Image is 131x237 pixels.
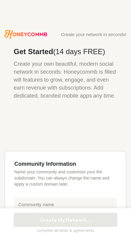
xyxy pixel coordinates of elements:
div: complete all fields & agreements [14,228,117,232]
p: Create your own beautiful, modern social network in seconds. Honeycommb is filled will features t... [14,60,117,100]
button: Create My Network... [14,213,117,227]
div: Create your network in seconds! [61,32,126,37]
svg: Honeycommb [5,30,47,39]
a: Go to Honeycommb homepage [5,30,47,39]
h2: Get Started [14,48,117,55]
p: Name your community and customize your the subdomain. You can always change the name and apply a ... [14,169,117,187]
input: Community name [14,198,117,211]
span: (14 days FREE) [53,47,105,56]
span: Create My Network... [20,217,111,223]
iframe: Intercom live chat [110,216,125,231]
h3: Community Information [14,161,117,167]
